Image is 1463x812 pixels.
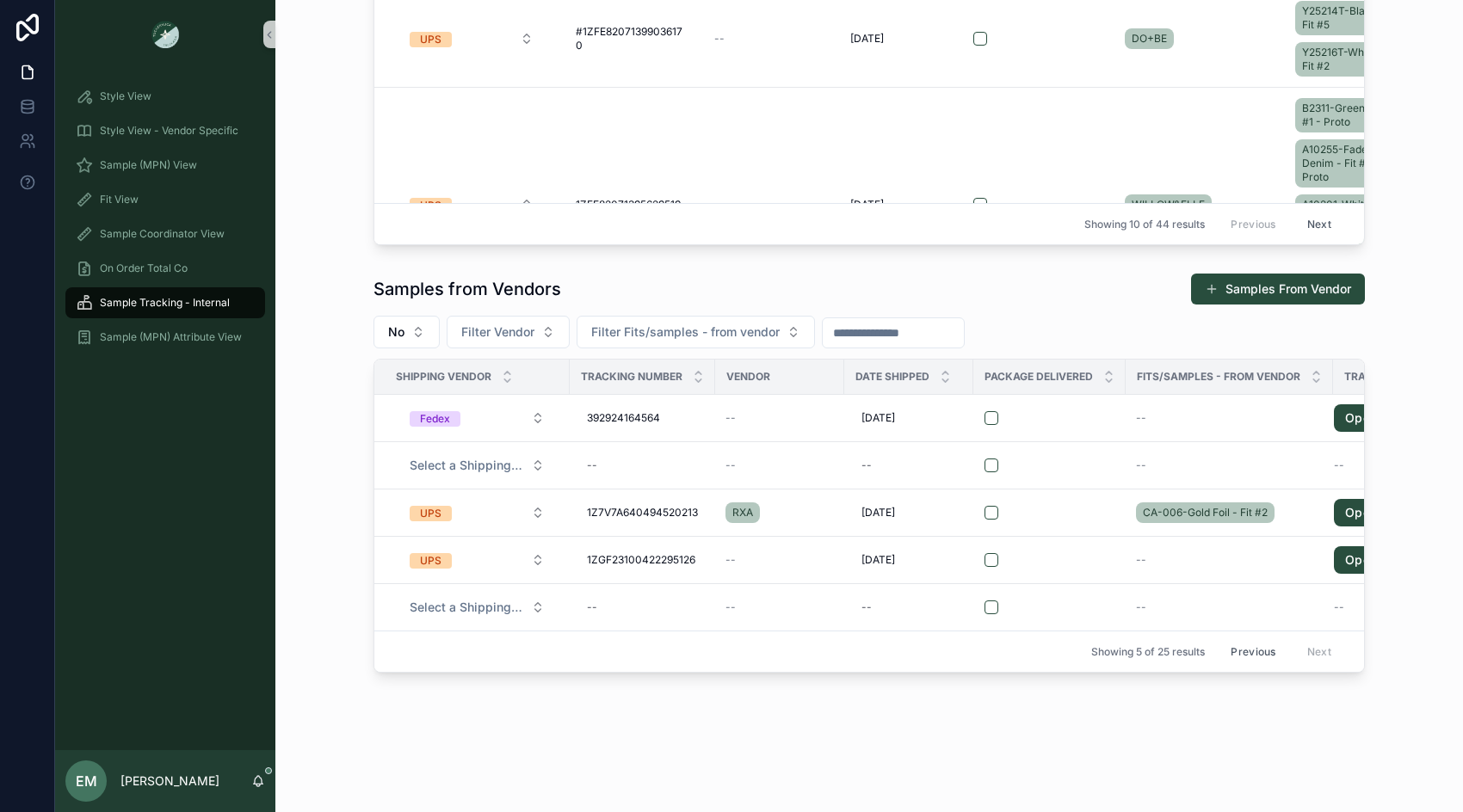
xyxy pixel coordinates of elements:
span: [DATE] [861,506,895,520]
button: Select Button [396,403,559,434]
div: -- [587,600,597,614]
a: Select Button [395,544,559,576]
div: Fedex [420,411,450,427]
span: Filter Vendor [461,323,534,341]
span: [DATE] [861,553,895,567]
div: scrollable content [55,69,275,375]
span: [DATE] [861,411,895,425]
a: -- [1136,411,1323,425]
button: Select Button [577,316,815,348]
a: -- [580,452,705,479]
span: Select a Shipping Vendor [410,599,524,616]
span: No [388,323,404,341]
span: Shipping Vendor [396,370,491,384]
a: Open [1334,404,1441,432]
a: Open [1334,546,1388,574]
a: Y25214T-Black - Fit #5 [1295,1,1396,35]
a: 1ZGF23100422295126 [580,546,705,574]
a: -- [725,458,834,472]
a: Select Button [395,496,559,529]
a: 1ZFE82071395629519 [569,191,694,218]
span: B2311-Green - Fit #1 - Proto [1302,101,1389,129]
a: Fit View [65,184,265,215]
span: Select a Shipping Vendor [410,457,524,474]
span: 1ZFE82071395629519 [576,198,681,212]
span: Style View - Vendor Specific [100,124,238,138]
span: RXA [732,506,753,520]
span: Showing 10 of 44 results [1084,218,1205,231]
div: UPS [420,32,441,47]
span: Date Shipped [855,370,929,384]
a: -- [855,594,963,621]
span: [DATE] [850,32,884,46]
a: Select Button [395,449,559,482]
a: Open [1334,499,1388,526]
a: Sample Coordinator View [65,218,265,249]
a: -- [580,594,705,621]
span: -- [1334,600,1344,614]
button: Select Button [373,316,440,348]
button: Select Button [396,497,559,528]
a: -- [725,600,834,614]
button: Select Button [396,189,547,220]
a: WILLOW&ELLE [1125,191,1284,218]
a: Select Button [395,591,559,624]
span: -- [725,458,736,472]
a: -- [1136,600,1323,614]
img: App logo [151,21,179,48]
span: -- [1136,553,1146,567]
span: Sample Coordinator View [100,227,225,241]
button: Previous [1219,638,1287,665]
button: Samples From Vendor [1191,274,1365,304]
a: Style View [65,81,265,112]
a: [DATE] [855,546,963,574]
span: Y25214T-Black - Fit #5 [1302,4,1389,32]
span: DO+BE [1132,32,1167,46]
a: -- [725,411,834,425]
a: [DATE] [843,191,952,218]
span: Style View [100,89,151,103]
span: -- [725,553,736,567]
a: RXA [725,502,760,523]
span: [DATE] [850,198,884,212]
span: -- [1136,458,1146,472]
button: Select Button [396,592,559,623]
a: RXA [725,499,834,526]
span: A10255-Faded Denim - Fit #1 - Proto [1302,143,1389,184]
span: EM [76,771,97,791]
a: Select Button [395,188,548,221]
span: Package Delivered [985,370,1093,384]
a: Sample (MPN) View [65,150,265,181]
span: Fits/samples - from vendor [1137,370,1300,384]
div: UPS [420,506,441,521]
span: Sample Tracking - Internal [100,296,230,310]
a: Open [1334,499,1441,526]
span: Sample (MPN) Attribute View [100,330,242,344]
button: Next [1295,211,1343,237]
a: B2311-Green - Fit #1 - Proto [1295,98,1396,132]
span: CA-006-Gold Foil - Fit #2 [1143,506,1268,520]
a: CA-006-Gold Foil - Fit #2 [1136,502,1275,523]
span: -- [725,411,736,425]
span: Y25216T-White - Fit #2 [1302,46,1389,73]
button: Select Button [447,316,570,348]
a: #1ZFE82071399036170 [569,18,694,59]
a: WILLOW&ELLE [1125,194,1212,215]
a: CA-006-Gold Foil - Fit #2 [1136,499,1323,526]
a: -- [855,452,963,479]
a: Select Button [395,22,548,55]
a: -- [1334,600,1441,614]
a: Y25216T-White - Fit #2 [1295,42,1396,77]
span: -- [1136,600,1146,614]
span: -- [1136,411,1146,425]
span: WILLOW&ELLE [1132,198,1205,212]
h1: Samples from Vendors [373,277,561,301]
a: Open [1334,546,1441,574]
div: UPS [420,198,441,213]
a: -- [1136,553,1323,567]
a: Sample (MPN) Attribute View [65,322,265,353]
a: DO+BE [1125,25,1284,52]
span: Tracking URL [1344,370,1422,384]
span: #1ZFE82071399036170 [576,25,687,52]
